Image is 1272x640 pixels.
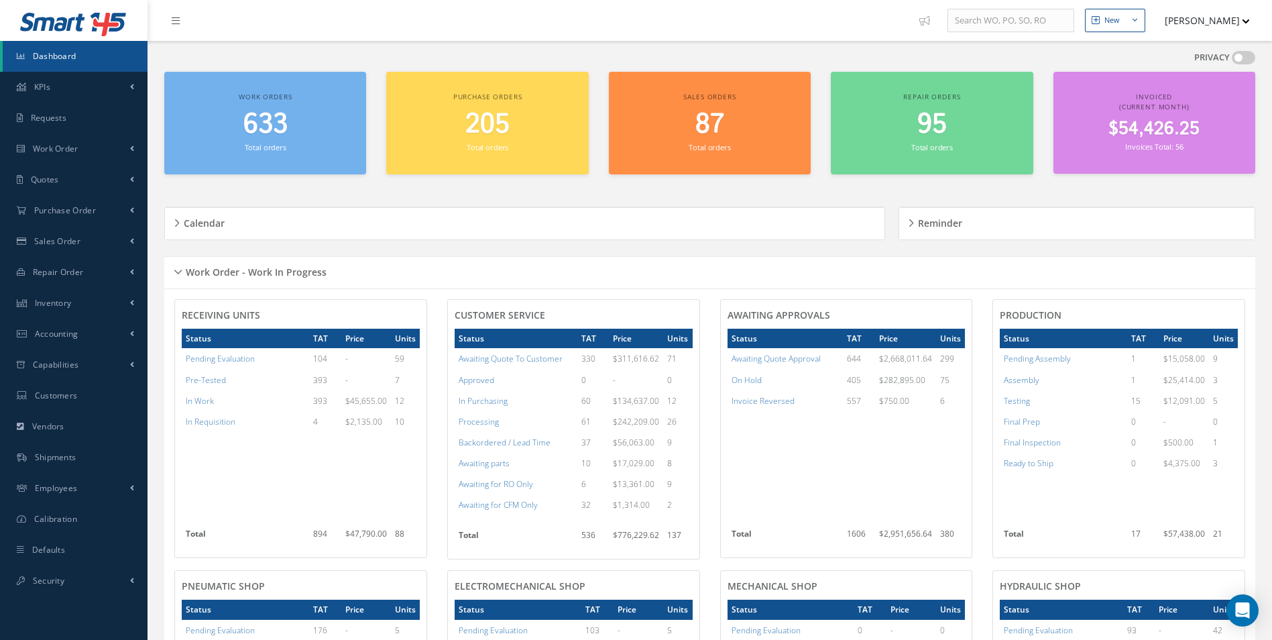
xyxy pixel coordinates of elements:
[1163,458,1200,469] span: $4,375.00
[936,348,965,369] td: 299
[309,348,341,369] td: 104
[455,600,582,619] th: Status
[186,374,226,386] a: Pre-Tested
[345,395,387,407] span: $45,655.00
[1209,370,1238,390] td: 3
[1152,7,1250,34] button: [PERSON_NAME]
[1000,524,1126,551] th: Total
[309,329,341,348] th: TAT
[459,458,510,469] a: Awaiting parts
[728,329,843,348] th: Status
[854,600,887,619] th: TAT
[879,528,932,539] span: $2,951,656.64
[663,600,692,619] th: Units
[182,310,420,321] h4: RECEIVING UNITS
[890,625,893,636] span: -
[182,262,327,278] h5: Work Order - Work In Progress
[1004,353,1071,364] a: Pending Assembly
[186,625,255,636] a: Pending Evaluation
[1004,437,1061,448] a: Final Inspection
[341,329,391,348] th: Price
[1127,524,1159,551] td: 17
[341,600,391,619] th: Price
[936,524,965,551] td: 380
[663,370,692,390] td: 0
[577,390,609,411] td: 60
[663,390,692,411] td: 12
[613,478,654,490] span: $13,361.00
[613,353,659,364] span: $311,616.62
[459,374,494,386] a: Approved
[903,92,960,101] span: Repair orders
[1108,116,1200,142] span: $54,426.25
[886,600,936,619] th: Price
[33,359,79,370] span: Capabilities
[1000,310,1238,321] h4: PRODUCTION
[917,105,947,144] span: 95
[1127,348,1159,369] td: 1
[843,390,876,411] td: 557
[391,390,420,411] td: 12
[577,474,609,494] td: 6
[1163,374,1205,386] span: $25,414.00
[455,329,578,348] th: Status
[577,329,609,348] th: TAT
[911,142,953,152] small: Total orders
[1209,524,1238,551] td: 21
[386,72,588,174] a: Purchase orders 205 Total orders
[1004,416,1040,427] a: Final Prep
[1163,437,1194,448] span: $500.00
[1159,329,1209,348] th: Price
[577,494,609,515] td: 32
[345,416,382,427] span: $2,135.00
[32,421,64,432] span: Vendors
[35,328,78,339] span: Accounting
[391,329,420,348] th: Units
[663,348,692,369] td: 71
[1194,51,1230,64] label: PRIVACY
[613,416,659,427] span: $242,209.00
[1004,395,1030,407] a: Testing
[577,348,609,369] td: 330
[581,600,614,619] th: TAT
[455,581,693,592] h4: ELECTROMECHANICAL SHOP
[613,529,659,541] span: $776,229.62
[728,581,966,592] h4: MECHANICAL SHOP
[35,451,76,463] span: Shipments
[663,494,692,515] td: 2
[1000,600,1122,619] th: Status
[455,310,693,321] h4: CUSTOMER SERVICE
[33,143,78,154] span: Work Order
[936,329,965,348] th: Units
[1127,329,1159,348] th: TAT
[33,575,64,586] span: Security
[947,9,1074,33] input: Search WO, PO, SO, RO
[1000,329,1126,348] th: Status
[34,235,80,247] span: Sales Order
[1163,353,1205,364] span: $15,058.00
[34,81,50,93] span: KPIs
[345,528,387,539] span: $47,790.00
[728,600,854,619] th: Status
[843,348,876,369] td: 644
[391,370,420,390] td: 7
[879,395,909,407] span: $750.00
[1209,600,1238,619] th: Units
[1209,411,1238,432] td: 0
[182,581,420,592] h4: PNEUMATIC SHOP
[465,105,510,144] span: 205
[345,353,348,364] span: -
[459,353,563,364] a: Awaiting Quote To Customer
[663,525,692,552] td: 137
[182,329,309,348] th: Status
[613,437,654,448] span: $56,063.00
[831,72,1033,174] a: Repair orders 95 Total orders
[732,395,795,407] a: Invoice Reversed
[663,432,692,453] td: 9
[1209,348,1238,369] td: 9
[613,374,616,386] span: -
[577,432,609,453] td: 37
[180,213,225,229] h5: Calendar
[875,329,936,348] th: Price
[1209,432,1238,453] td: 1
